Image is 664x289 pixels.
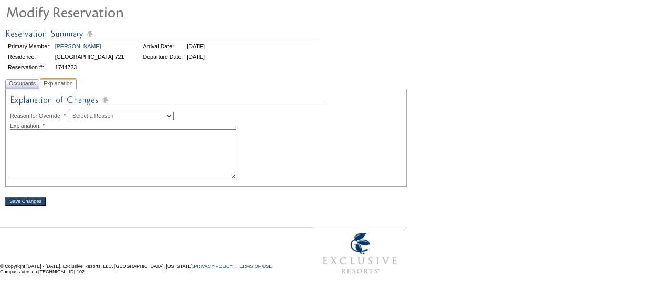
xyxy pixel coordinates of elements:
[141,41,184,51] td: Arrival Date:
[313,227,407,280] img: Exclusive Resorts
[5,197,46,206] input: Save Changes
[41,78,75,89] span: Explanation
[185,41,206,51] td: [DATE]
[10,113,70,119] span: Reason for Override: *
[5,27,320,40] img: Reservation Summary
[7,78,38,89] span: Occupants
[6,41,52,51] td: Primary Member:
[55,43,101,49] a: [PERSON_NAME]
[5,1,215,22] img: Modify Reservation
[54,62,126,72] td: 1744723
[237,264,272,269] a: TERMS OF USE
[6,52,52,61] td: Residence:
[185,52,206,61] td: [DATE]
[6,62,52,72] td: Reservation #:
[194,264,233,269] a: PRIVACY POLICY
[10,93,325,112] img: Explanation of Changes
[10,123,402,129] div: Explanation: *
[141,52,184,61] td: Departure Date:
[54,52,126,61] td: [GEOGRAPHIC_DATA] 721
